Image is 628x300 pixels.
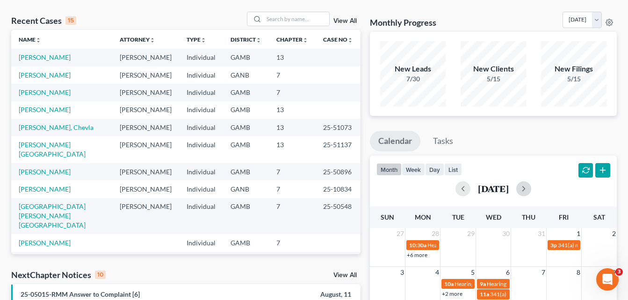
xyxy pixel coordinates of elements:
span: Hearing for [PERSON_NAME] [427,242,500,249]
a: [PERSON_NAME] [19,88,71,96]
i: unfold_more [256,37,261,43]
span: Mon [415,213,431,221]
span: 31 [537,228,546,239]
td: 13 [269,252,316,279]
td: [PERSON_NAME] [112,49,179,66]
span: Fri [559,213,569,221]
div: 5/15 [461,74,526,84]
a: Attorneyunfold_more [120,36,155,43]
i: unfold_more [201,37,206,43]
td: 25-51073 [316,119,361,136]
span: 341(a) meeting for [PERSON_NAME] [490,291,580,298]
td: [PERSON_NAME] [112,101,179,119]
span: 4 [434,267,440,278]
span: 11a [480,291,489,298]
td: GAMB [223,136,269,163]
div: New Leads [380,64,446,74]
td: 7 [269,84,316,101]
button: month [376,163,402,176]
td: GANB [223,180,269,198]
td: 13 [269,49,316,66]
span: 3 [615,268,623,276]
span: 28 [431,228,440,239]
span: 7 [541,267,546,278]
td: 25-51137 [316,136,361,163]
div: 7/30 [380,74,446,84]
a: View All [333,272,357,279]
span: 5 [470,267,476,278]
td: 7 [269,180,316,198]
td: Individual [179,84,223,101]
td: GAMB [223,234,269,251]
span: Wed [486,213,501,221]
a: Districtunfold_more [231,36,261,43]
td: 7 [269,234,316,251]
td: 25-50548 [316,198,361,234]
td: Individual [179,180,223,198]
td: Individual [179,119,223,136]
span: 10:30a [409,242,426,249]
a: [PERSON_NAME] [19,168,71,176]
i: unfold_more [347,37,353,43]
a: [PERSON_NAME] [19,53,71,61]
td: [PERSON_NAME] [112,66,179,84]
td: [PERSON_NAME] [112,163,179,180]
span: 3p [550,242,557,249]
td: GAMB [223,84,269,101]
td: [PERSON_NAME] [112,198,179,234]
td: [PERSON_NAME] [112,180,179,198]
span: Hearing for [PERSON_NAME] [PERSON_NAME] [487,280,605,287]
div: 5/15 [541,74,606,84]
a: +6 more [407,251,427,258]
i: unfold_more [150,37,155,43]
td: 25-10834 [316,180,361,198]
span: Hearing for [PERSON_NAME] [455,280,527,287]
span: 6 [505,267,511,278]
td: Individual [179,49,223,66]
i: unfold_more [303,37,308,43]
div: NextChapter Notices [11,269,106,280]
td: 7 [269,163,316,180]
a: [PERSON_NAME][GEOGRAPHIC_DATA] [19,141,86,158]
i: unfold_more [36,37,41,43]
td: Individual [179,163,223,180]
span: Sun [381,213,394,221]
span: 9 [611,267,617,278]
td: GANB [223,66,269,84]
td: Individual [179,198,223,234]
td: 13 [269,136,316,163]
div: 10 [95,271,106,279]
button: week [402,163,425,176]
td: GAMB [223,163,269,180]
a: Chapterunfold_more [276,36,308,43]
a: Nameunfold_more [19,36,41,43]
td: [PERSON_NAME] [112,119,179,136]
span: 10a [444,280,454,287]
span: 29 [466,228,476,239]
a: [PERSON_NAME] [19,106,71,114]
a: View All [333,18,357,24]
a: [PERSON_NAME] [19,239,71,247]
a: [PERSON_NAME] [19,185,71,193]
td: GAMB [223,49,269,66]
td: 7 [269,198,316,234]
div: 15 [65,16,76,25]
span: 8 [576,267,581,278]
span: 30 [501,228,511,239]
input: Search by name... [264,12,329,26]
a: [PERSON_NAME] [19,71,71,79]
h2: [DATE] [478,184,509,193]
td: Individual [179,66,223,84]
td: 7 [269,66,316,84]
div: New Filings [541,64,606,74]
button: day [425,163,444,176]
a: Calendar [370,131,420,151]
td: GASB [223,252,269,279]
a: Case Nounfold_more [323,36,353,43]
iframe: Intercom live chat [596,268,619,291]
td: Individual [179,136,223,163]
td: GAMB [223,119,269,136]
a: +2 more [442,290,462,297]
td: [PERSON_NAME] [112,84,179,101]
td: 13 [269,119,316,136]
